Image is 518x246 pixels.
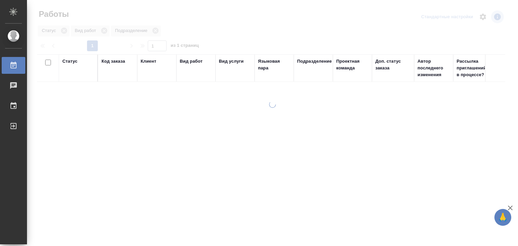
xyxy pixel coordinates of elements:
div: Автор последнего изменения [418,58,450,78]
div: Рассылка приглашений в процессе? [457,58,489,78]
div: Доп. статус заказа [375,58,411,71]
button: 🙏 [494,209,511,226]
div: Языковая пара [258,58,290,71]
div: Статус [62,58,78,65]
div: Проектная команда [336,58,369,71]
div: Подразделение [297,58,332,65]
div: Код заказа [102,58,125,65]
div: Вид работ [180,58,203,65]
div: Вид услуги [219,58,244,65]
span: 🙏 [497,210,509,224]
div: Клиент [141,58,156,65]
